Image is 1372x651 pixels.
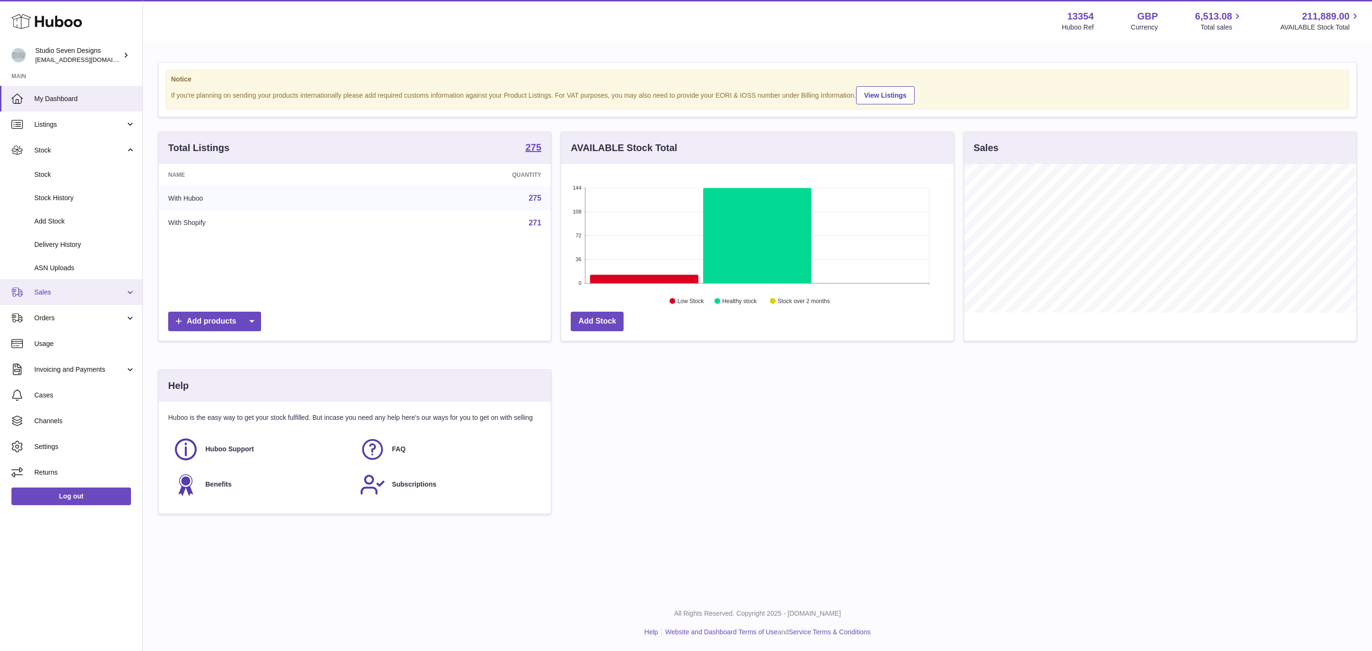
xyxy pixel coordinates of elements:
[34,288,125,297] span: Sales
[1302,10,1350,23] span: 211,889.00
[159,164,370,186] th: Name
[1195,10,1232,23] span: 6,513.08
[579,280,582,286] text: 0
[151,609,1364,618] p: All Rights Reserved. Copyright 2025 - [DOMAIN_NAME]
[360,472,537,498] a: Subscriptions
[360,437,537,462] a: FAQ
[571,142,677,154] h3: AVAILABLE Stock Total
[576,256,582,262] text: 36
[205,480,232,489] span: Benefits
[1131,23,1158,32] div: Currency
[205,445,254,454] span: Huboo Support
[1280,23,1361,32] span: AVAILABLE Stock Total
[171,85,1344,104] div: If you're planning on sending your products internationally please add required customs informati...
[11,48,26,62] img: internalAdmin-13354@internal.huboo.com
[662,628,870,637] li: and
[34,468,135,477] span: Returns
[529,219,542,227] a: 271
[1067,10,1094,23] strong: 13354
[856,86,915,104] a: View Listings
[665,628,777,636] a: Website and Dashboard Terms of Use
[392,480,436,489] span: Subscriptions
[1062,23,1094,32] div: Huboo Ref
[974,142,999,154] h3: Sales
[573,209,581,214] text: 108
[34,442,135,451] span: Settings
[168,413,541,422] p: Huboo is the easy way to get your stock fulfilled. But incase you need any help here's our ways f...
[1137,10,1158,23] strong: GBP
[576,233,582,238] text: 72
[173,472,350,498] a: Benefits
[34,391,135,400] span: Cases
[34,365,125,374] span: Invoicing and Payments
[525,142,541,152] strong: 275
[35,56,140,63] span: [EMAIL_ADDRESS][DOMAIN_NAME]
[34,193,135,203] span: Stock History
[529,194,542,202] a: 275
[34,120,125,129] span: Listings
[392,445,406,454] span: FAQ
[1280,10,1361,32] a: 211,889.00 AVAILABLE Stock Total
[34,146,125,155] span: Stock
[168,142,230,154] h3: Total Listings
[573,185,581,191] text: 144
[34,170,135,179] span: Stock
[159,211,370,235] td: With Shopify
[34,94,135,103] span: My Dashboard
[34,264,135,273] span: ASN Uploads
[34,417,135,426] span: Channels
[34,240,135,249] span: Delivery History
[645,628,658,636] a: Help
[525,142,541,154] a: 275
[778,298,830,305] text: Stock over 2 months
[35,46,121,64] div: Studio Seven Designs
[159,186,370,211] td: With Huboo
[173,437,350,462] a: Huboo Support
[168,379,189,392] h3: Help
[11,488,131,505] a: Log out
[677,298,704,305] text: Low Stock
[1195,10,1243,32] a: 6,513.08 Total sales
[171,75,1344,84] strong: Notice
[34,217,135,226] span: Add Stock
[723,298,757,305] text: Healthy stock
[1200,23,1243,32] span: Total sales
[168,312,261,331] a: Add products
[789,628,871,636] a: Service Terms & Conditions
[34,314,125,323] span: Orders
[571,312,624,331] a: Add Stock
[34,339,135,348] span: Usage
[370,164,551,186] th: Quantity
